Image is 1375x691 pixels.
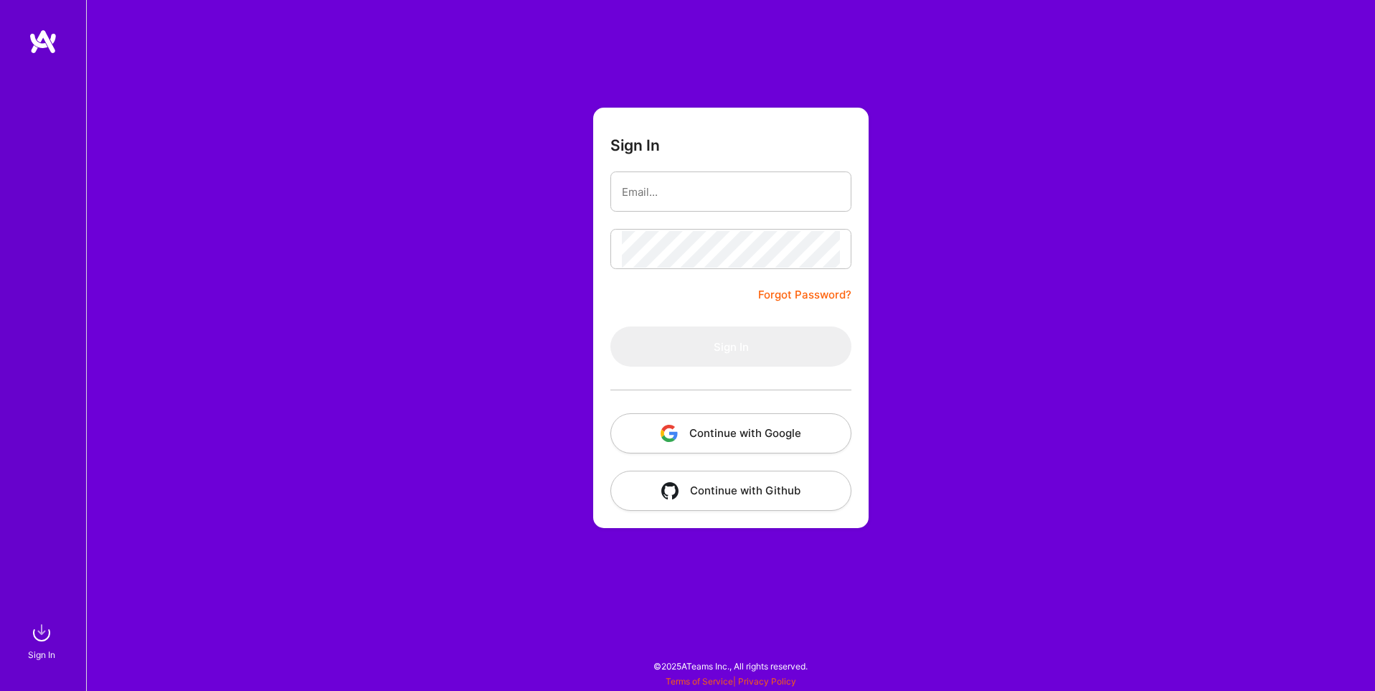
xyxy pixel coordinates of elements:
[666,676,733,687] a: Terms of Service
[27,619,56,647] img: sign in
[661,425,678,442] img: icon
[29,29,57,55] img: logo
[30,619,56,662] a: sign inSign In
[666,676,796,687] span: |
[610,413,851,453] button: Continue with Google
[28,647,55,662] div: Sign In
[610,136,660,154] h3: Sign In
[86,648,1375,684] div: © 2025 ATeams Inc., All rights reserved.
[622,174,840,210] input: Email...
[610,471,851,511] button: Continue with Github
[738,676,796,687] a: Privacy Policy
[758,286,851,304] a: Forgot Password?
[610,326,851,367] button: Sign In
[661,482,679,499] img: icon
